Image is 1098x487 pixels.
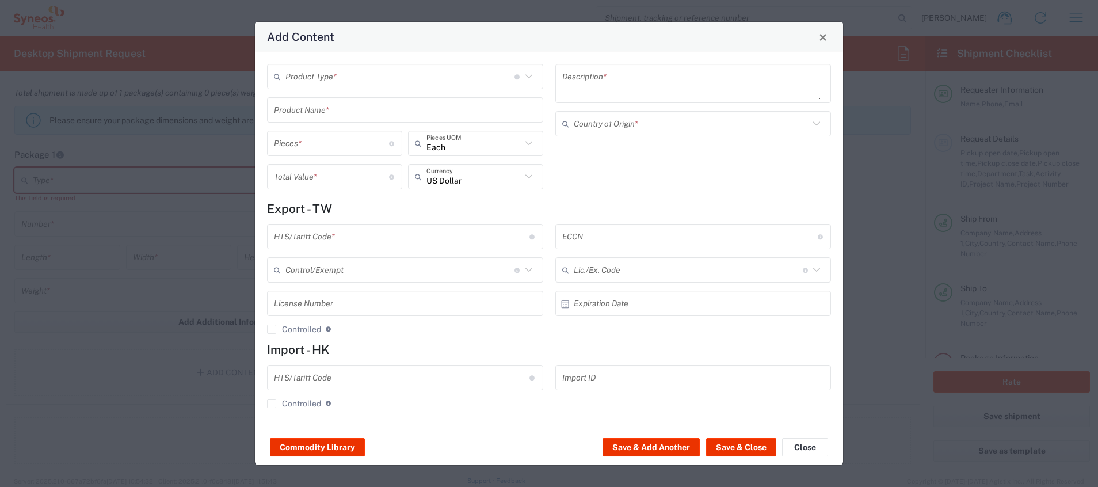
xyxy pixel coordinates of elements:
label: Controlled [267,399,321,408]
button: Commodity Library [270,438,365,456]
button: Close [782,438,828,456]
button: Save & Add Another [603,438,700,456]
button: Close [815,29,831,45]
label: Controlled [267,325,321,334]
h4: Add Content [267,28,334,45]
button: Save & Close [706,438,776,456]
h4: Export - TW [267,201,831,216]
h4: Import - HK [267,343,831,357]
